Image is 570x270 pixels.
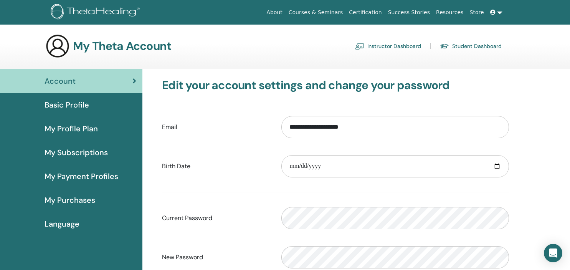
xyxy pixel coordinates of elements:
[45,75,76,87] span: Account
[346,5,385,20] a: Certification
[45,194,95,206] span: My Purchases
[156,159,276,174] label: Birth Date
[440,43,449,50] img: graduation-cap.svg
[544,244,562,262] div: Open Intercom Messenger
[156,211,276,225] label: Current Password
[286,5,346,20] a: Courses & Seminars
[51,4,142,21] img: logo.png
[355,40,421,52] a: Instructor Dashboard
[156,250,276,265] label: New Password
[385,5,433,20] a: Success Stories
[355,43,364,50] img: chalkboard-teacher.svg
[45,99,89,111] span: Basic Profile
[45,123,98,134] span: My Profile Plan
[440,40,502,52] a: Student Dashboard
[73,39,171,53] h3: My Theta Account
[263,5,285,20] a: About
[45,171,118,182] span: My Payment Profiles
[467,5,487,20] a: Store
[45,218,79,230] span: Language
[45,147,108,158] span: My Subscriptions
[162,78,509,92] h3: Edit your account settings and change your password
[45,34,70,58] img: generic-user-icon.jpg
[433,5,467,20] a: Resources
[156,120,276,134] label: Email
